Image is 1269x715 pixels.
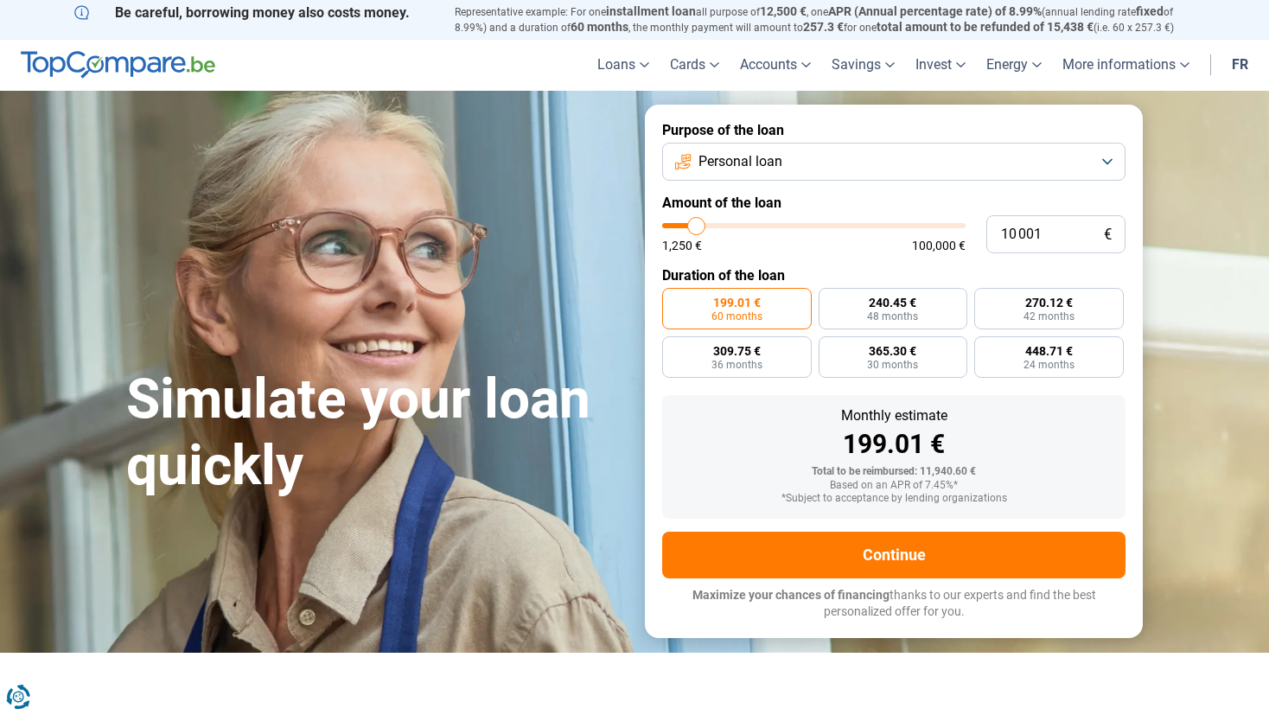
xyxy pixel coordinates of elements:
[676,480,1112,492] div: Based on an APR of 7.45%*
[1025,297,1073,309] span: 270.12 €
[74,4,434,21] p: Be careful, borrowing money also costs money.
[692,588,890,602] span: Maximize your chances of financing
[1221,40,1259,91] a: fr
[976,40,1052,91] a: Energy
[1023,311,1075,322] span: 42 months
[828,4,1042,18] span: APR (Annual percentage rate) of 8.99%
[662,143,1126,181] button: Personal loan
[867,360,918,370] span: 30 months
[662,267,1126,284] label: Duration of the loan
[660,40,730,91] a: Cards
[821,40,905,91] a: Savings
[606,4,696,18] span: installment loan
[587,40,660,91] a: Loans
[760,4,807,18] span: 12,500 €
[662,239,702,252] span: 1,250 €
[869,345,916,357] span: 365.30 €
[676,493,1112,505] div: *Subject to acceptance by lending organizations
[676,466,1112,478] div: Total to be reimbursed: 11,940.60 €
[912,239,966,252] span: 100,000 €
[1023,360,1075,370] span: 24 months
[662,122,1126,138] label: Purpose of the loan
[676,431,1112,457] div: 199.01 €
[676,409,1112,423] div: Monthly estimate
[662,195,1126,211] label: Amount of the loan
[662,587,1126,621] p: thanks to our experts and find the best personalized offer for you.
[803,20,844,34] span: 257.3 €
[1025,345,1073,357] span: 448.71 €
[1052,40,1200,91] a: More informations
[711,311,762,322] span: 60 months
[867,311,918,322] span: 48 months
[126,367,624,500] h1: Simulate your loan quickly
[713,345,761,357] span: 309.75 €
[571,20,628,34] span: 60 months
[711,360,762,370] span: 36 months
[662,532,1126,578] button: Continue
[1136,4,1164,18] span: fixed
[869,297,916,309] span: 240.45 €
[905,40,976,91] a: Invest
[730,40,821,91] a: Accounts
[877,20,1094,34] span: total amount to be refunded of 15,438 €
[21,51,215,79] img: TopCompare
[698,152,782,171] span: Personal loan
[713,297,761,309] span: 199.01 €
[1104,227,1112,242] span: €
[455,4,1195,35] p: Representative example: For one all purpose of , one (annual lending rate of 8.99%) and a duratio...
